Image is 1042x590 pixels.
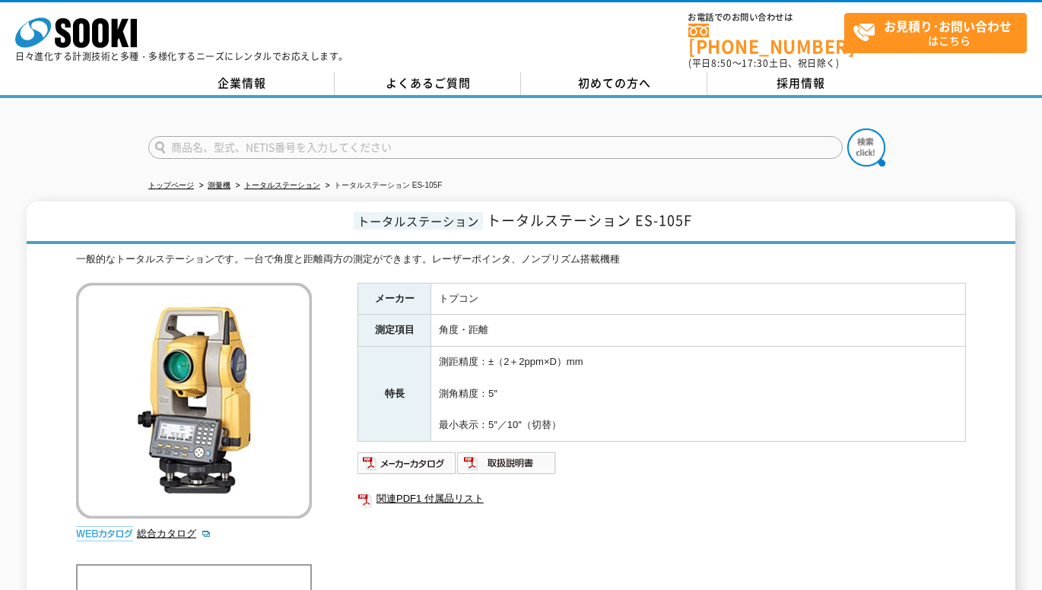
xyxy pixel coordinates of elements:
a: よくあるご質問 [335,72,521,95]
a: 採用情報 [707,72,894,95]
span: (平日 ～ 土日、祝日除く) [688,56,839,70]
p: 日々進化する計測技術と多種・多様化するニーズにレンタルでお応えします。 [15,52,348,61]
span: 8:50 [711,56,732,70]
img: webカタログ [76,526,133,541]
a: 関連PDF1 付属品リスト [357,489,966,509]
span: 初めての方へ [578,75,651,91]
a: 測量機 [208,181,230,189]
th: 測定項目 [358,315,431,347]
a: [PHONE_NUMBER] [688,24,844,55]
a: 取扱説明書 [457,461,557,472]
strong: お見積り･お問い合わせ [884,17,1012,35]
img: btn_search.png [847,128,885,167]
img: 取扱説明書 [457,451,557,475]
a: 初めての方へ [521,72,707,95]
span: お電話でのお問い合わせは [688,13,844,22]
a: 総合カタログ [137,528,211,539]
input: 商品名、型式、NETIS番号を入力してください [148,136,843,159]
td: 角度・距離 [431,315,966,347]
a: トータルステーション [244,181,320,189]
a: お見積り･お問い合わせはこちら [844,13,1027,53]
span: トータルステーション ES-105F [487,210,692,230]
img: メーカーカタログ [357,451,457,475]
div: 一般的なトータルステーションです。一台で角度と距離両方の測定ができます。レーザーポインタ、ノンプリズム搭載機種 [76,252,966,268]
a: メーカーカタログ [357,461,457,472]
img: トータルステーション ES-105F [76,283,312,519]
span: はこちら [853,14,1026,52]
span: 17:30 [742,56,769,70]
th: メーカー [358,283,431,315]
td: トプコン [431,283,966,315]
td: 測距精度：±（2＋2ppm×D）mm 測角精度：5″ 最小表示：5″／10″（切替） [431,347,966,442]
a: 企業情報 [148,72,335,95]
span: トータルステーション [354,212,483,230]
li: トータルステーション ES-105F [322,178,442,194]
th: 特長 [358,347,431,442]
a: トップページ [148,181,194,189]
